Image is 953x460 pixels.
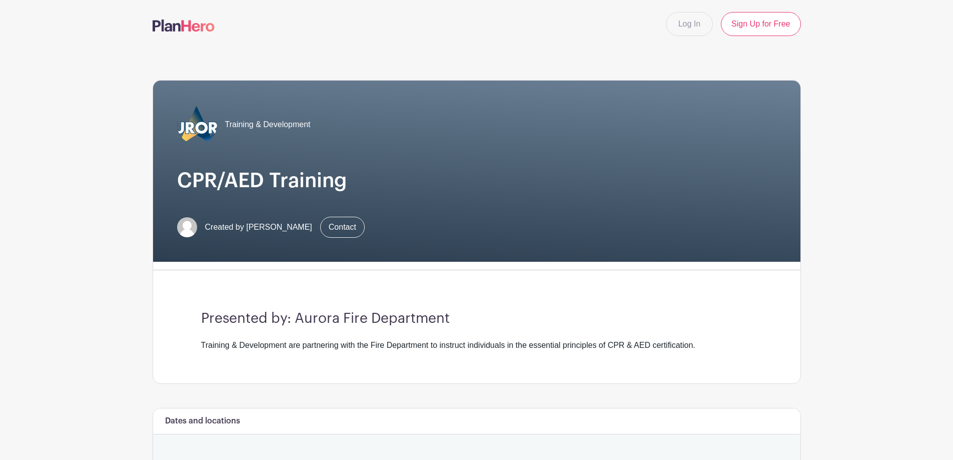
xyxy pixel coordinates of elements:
span: Training & Development [225,119,311,131]
h3: Presented by: Aurora Fire Department [201,310,752,327]
img: default-ce2991bfa6775e67f084385cd625a349d9dcbb7a52a09fb2fda1e96e2d18dcdb.png [177,217,197,237]
img: 2023_COA_Horiz_Logo_PMS_BlueStroke%204.png [177,105,217,145]
a: Log In [666,12,713,36]
a: Sign Up for Free [721,12,800,36]
img: logo-507f7623f17ff9eddc593b1ce0a138ce2505c220e1c5a4e2b4648c50719b7d32.svg [153,20,215,32]
h6: Dates and locations [165,416,240,426]
h1: CPR/AED Training [177,169,776,193]
span: Created by [PERSON_NAME] [205,221,312,233]
div: Training & Development are partnering with the Fire Department to instruct individuals in the ess... [201,339,752,351]
a: Contact [320,217,365,238]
